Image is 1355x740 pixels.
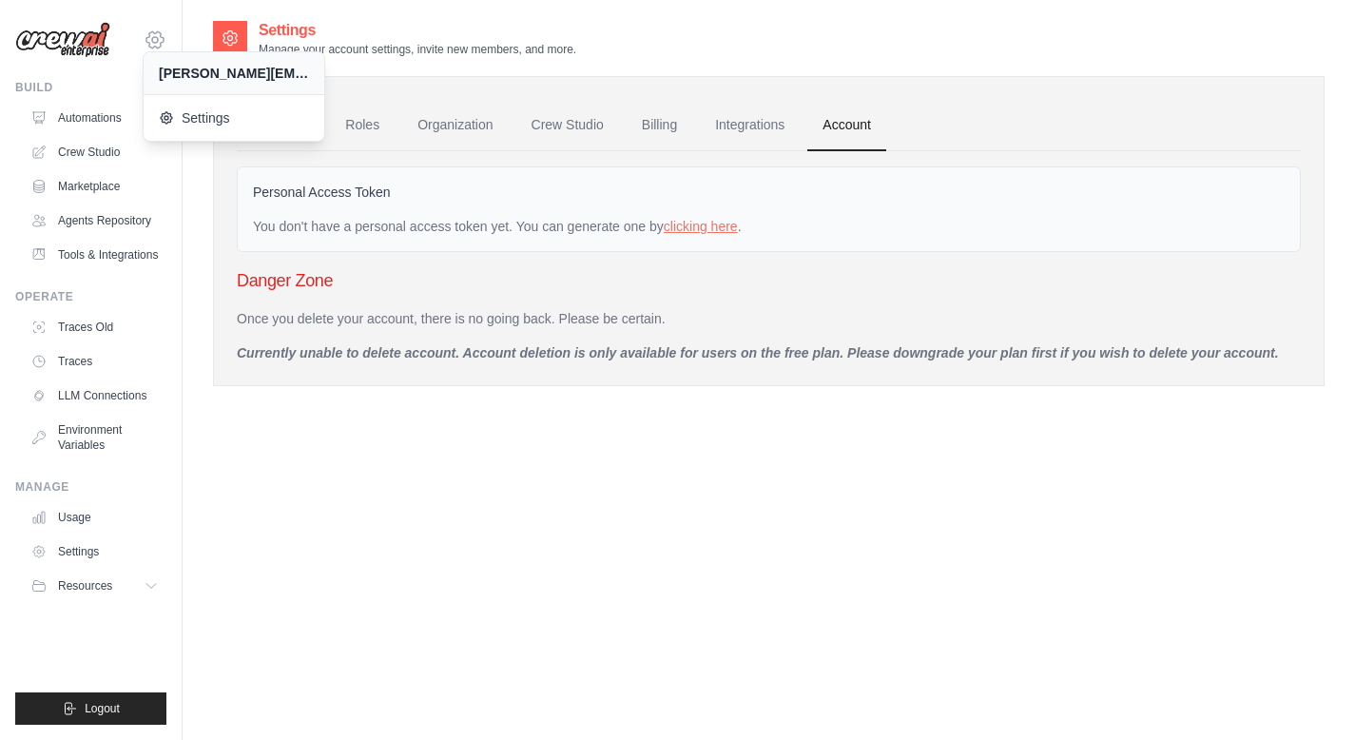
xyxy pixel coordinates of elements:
[23,502,166,533] a: Usage
[23,240,166,270] a: Tools & Integrations
[15,289,166,304] div: Operate
[807,100,886,151] a: Account
[402,100,508,151] a: Organization
[159,64,309,83] div: [PERSON_NAME][EMAIL_ADDRESS][PERSON_NAME][DOMAIN_NAME]
[627,100,692,151] a: Billing
[516,100,619,151] a: Crew Studio
[330,100,395,151] a: Roles
[159,108,309,127] span: Settings
[23,536,166,567] a: Settings
[15,80,166,95] div: Build
[23,415,166,460] a: Environment Variables
[259,19,576,42] h2: Settings
[23,312,166,342] a: Traces Old
[700,100,800,151] a: Integrations
[144,99,324,137] a: Settings
[259,42,576,57] p: Manage your account settings, invite new members, and more.
[58,578,112,594] span: Resources
[15,479,166,495] div: Manage
[664,219,738,234] a: clicking here
[23,171,166,202] a: Marketplace
[237,343,1301,362] p: Currently unable to delete account. Account deletion is only available for users on the free plan...
[23,380,166,411] a: LLM Connections
[237,267,1301,294] h3: Danger Zone
[15,22,110,58] img: Logo
[237,309,1301,328] p: Once you delete your account, there is no going back. Please be certain.
[23,346,166,377] a: Traces
[23,205,166,236] a: Agents Repository
[253,217,1285,236] div: You don't have a personal access token yet. You can generate one by .
[23,571,166,601] button: Resources
[85,701,120,716] span: Logout
[23,137,166,167] a: Crew Studio
[23,103,166,133] a: Automations
[253,183,391,202] label: Personal Access Token
[15,692,166,725] button: Logout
